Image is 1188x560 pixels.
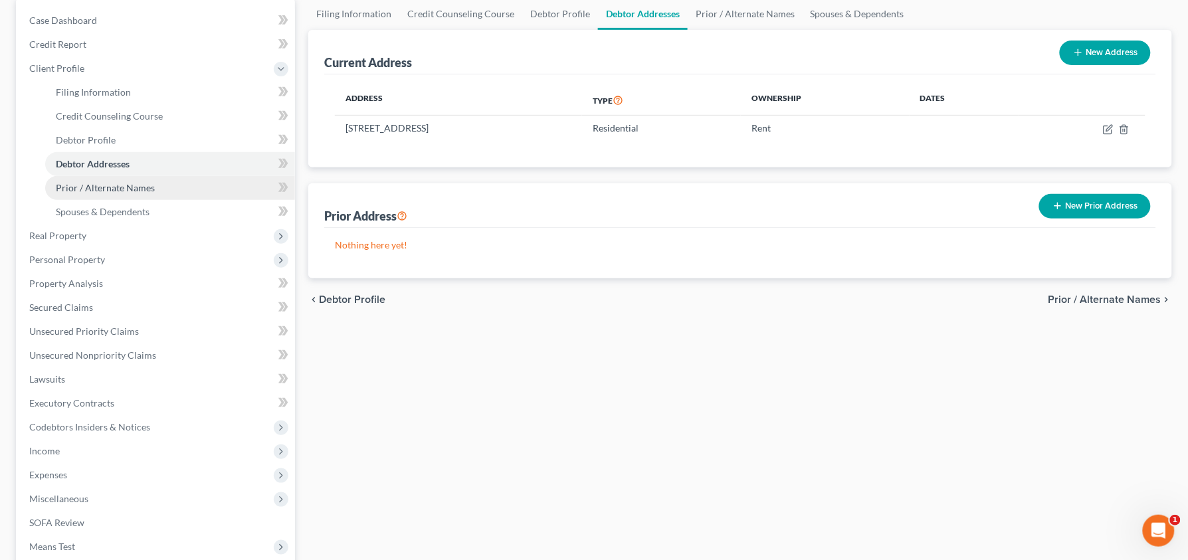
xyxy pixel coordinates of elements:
a: Spouses & Dependents [45,200,295,224]
span: Miscellaneous [29,493,88,504]
span: Debtor Addresses [56,158,130,169]
button: chevron_left Debtor Profile [308,294,385,305]
span: Property Analysis [29,278,103,289]
a: Credit Report [19,33,295,56]
p: Nothing here yet! [335,238,1145,252]
span: Credit Report [29,39,86,50]
a: Executory Contracts [19,391,295,415]
span: Debtor Profile [56,134,116,145]
a: Property Analysis [19,272,295,296]
iframe: Intercom live chat [1143,515,1175,547]
td: [STREET_ADDRESS] [335,116,582,141]
a: Secured Claims [19,296,295,320]
span: Executory Contracts [29,397,114,409]
th: Ownership [741,85,909,116]
span: Expenses [29,469,67,480]
a: SOFA Review [19,511,295,535]
span: Personal Property [29,254,105,265]
span: Debtor Profile [319,294,385,305]
span: Lawsuits [29,373,65,385]
span: Prior / Alternate Names [56,182,155,193]
div: Current Address [324,54,412,70]
th: Type [582,85,741,116]
a: Lawsuits [19,367,295,391]
span: Codebtors Insiders & Notices [29,421,150,432]
span: Unsecured Priority Claims [29,326,139,337]
span: Spouses & Dependents [56,206,149,217]
span: Unsecured Nonpriority Claims [29,349,156,361]
span: Secured Claims [29,302,93,313]
span: Client Profile [29,62,84,74]
a: Unsecured Priority Claims [19,320,295,343]
a: Credit Counseling Course [45,104,295,128]
th: Address [335,85,582,116]
a: Debtor Profile [45,128,295,152]
span: SOFA Review [29,517,84,528]
span: Credit Counseling Course [56,110,163,122]
a: Debtor Addresses [45,152,295,176]
span: Means Test [29,541,75,552]
a: Filing Information [45,80,295,104]
span: Income [29,445,60,456]
span: Filing Information [56,86,131,98]
a: Unsecured Nonpriority Claims [19,343,295,367]
a: Prior / Alternate Names [45,176,295,200]
i: chevron_right [1161,294,1172,305]
button: Prior / Alternate Names chevron_right [1048,294,1172,305]
td: Residential [582,116,741,141]
i: chevron_left [308,294,319,305]
a: Case Dashboard [19,9,295,33]
span: Case Dashboard [29,15,97,26]
span: 1 [1170,515,1181,525]
th: Dates [910,85,1020,116]
button: New Address [1060,41,1151,65]
span: Prior / Alternate Names [1048,294,1161,305]
span: Real Property [29,230,86,241]
button: New Prior Address [1039,194,1151,219]
td: Rent [741,116,909,141]
div: Prior Address [324,208,407,224]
